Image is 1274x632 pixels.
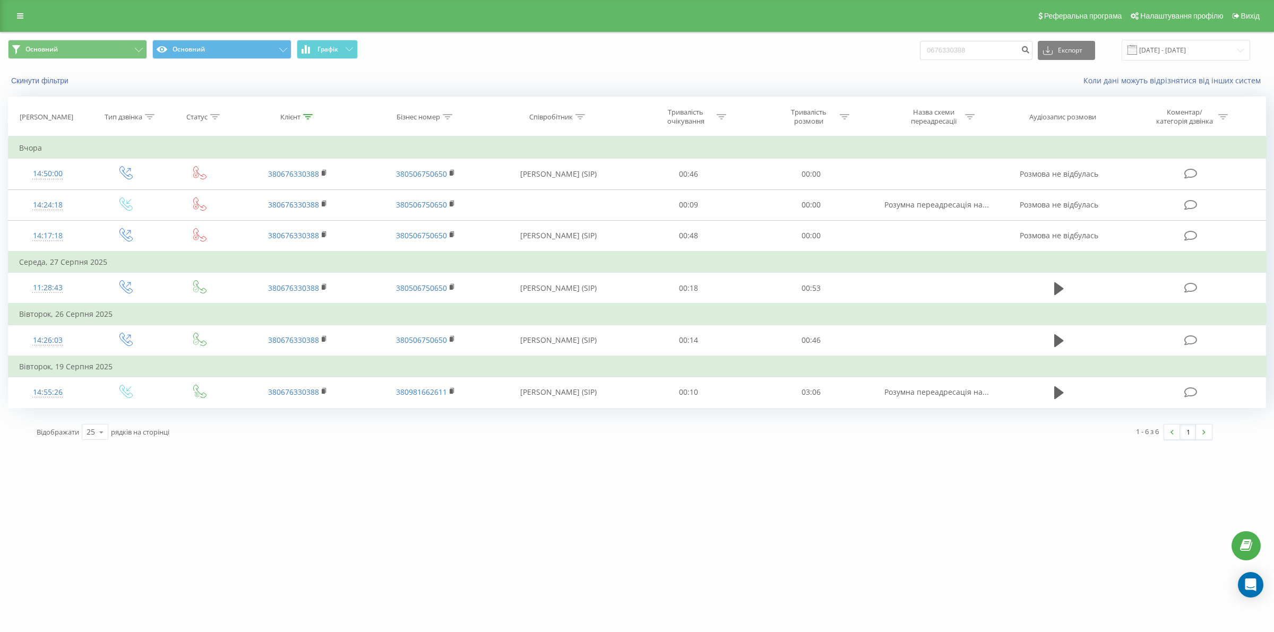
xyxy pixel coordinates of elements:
span: Вихід [1241,12,1260,20]
button: Експорт [1038,41,1095,60]
span: Відображати [37,427,79,437]
td: 00:00 [750,220,873,252]
div: Тривалість очікування [657,108,714,126]
td: Середа, 27 Серпня 2025 [8,252,1266,273]
td: [PERSON_NAME] (SIP) [489,220,627,252]
a: 380506750650 [396,335,447,345]
td: 00:46 [627,159,750,189]
span: Реферальна програма [1044,12,1122,20]
a: 1 [1180,425,1196,439]
td: Вівторок, 19 Серпня 2025 [8,356,1266,377]
span: Основний [25,45,58,54]
td: 03:06 [750,377,873,408]
button: Основний [152,40,291,59]
div: Клієнт [280,112,300,122]
span: Розмова не відбулась [1020,200,1098,210]
a: Коли дані можуть відрізнятися вiд інших систем [1083,75,1266,85]
a: 380676330388 [268,335,319,345]
a: 380981662611 [396,387,447,397]
span: рядків на сторінці [111,427,169,437]
td: 00:00 [750,189,873,220]
div: [PERSON_NAME] [20,112,73,122]
span: Налаштування профілю [1140,12,1223,20]
a: 380676330388 [268,230,319,240]
div: Аудіозапис розмови [1029,112,1096,122]
div: Тривалість розмови [780,108,837,126]
td: 00:18 [627,273,750,304]
a: 380676330388 [268,200,319,210]
div: Назва схеми переадресації [906,108,962,126]
button: Графік [297,40,358,59]
div: 14:24:18 [19,195,76,215]
td: [PERSON_NAME] (SIP) [489,273,627,304]
a: 380676330388 [268,283,319,293]
td: Вівторок, 26 Серпня 2025 [8,304,1266,325]
span: Розумна переадресація на... [884,200,989,210]
div: 1 - 6 з 6 [1136,426,1159,437]
div: Коментар/категорія дзвінка [1154,108,1216,126]
td: [PERSON_NAME] (SIP) [489,377,627,408]
div: Open Intercom Messenger [1238,572,1263,598]
div: Тип дзвінка [105,112,142,122]
td: [PERSON_NAME] (SIP) [489,159,627,189]
div: 11:28:43 [19,278,76,298]
td: 00:14 [627,325,750,356]
a: 380506750650 [396,283,447,293]
span: Розумна переадресація на... [884,387,989,397]
td: Вчора [8,137,1266,159]
a: 380676330388 [268,169,319,179]
span: Розмова не відбулась [1020,169,1098,179]
a: 380676330388 [268,387,319,397]
td: 00:46 [750,325,873,356]
td: 00:48 [627,220,750,252]
div: 14:26:03 [19,330,76,351]
a: 380506750650 [396,200,447,210]
button: Скинути фільтри [8,76,74,85]
input: Пошук за номером [920,41,1032,60]
div: Співробітник [529,112,573,122]
a: 380506750650 [396,230,447,240]
a: 380506750650 [396,169,447,179]
div: 14:55:26 [19,382,76,403]
div: 14:17:18 [19,226,76,246]
div: Статус [186,112,208,122]
div: Бізнес номер [397,112,440,122]
td: 00:10 [627,377,750,408]
button: Основний [8,40,147,59]
td: 00:00 [750,159,873,189]
td: 00:53 [750,273,873,304]
td: [PERSON_NAME] (SIP) [489,325,627,356]
span: Графік [317,46,338,53]
td: 00:09 [627,189,750,220]
span: Розмова не відбулась [1020,230,1098,240]
div: 25 [87,427,95,437]
div: 14:50:00 [19,163,76,184]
